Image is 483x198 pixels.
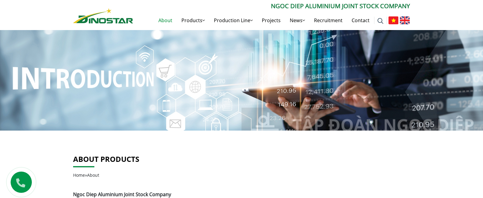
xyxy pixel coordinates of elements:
span: About [87,172,99,178]
img: Tiếng Việt [388,16,398,24]
a: Home [73,172,85,178]
a: About [154,11,177,30]
span: » [73,172,99,178]
a: Recruitment [309,11,347,30]
a: Production Line [209,11,257,30]
a: News [285,11,309,30]
a: Products [177,11,209,30]
p: Ngoc Diep Aluminium Joint Stock Company [133,2,410,11]
a: Projects [257,11,285,30]
img: Nhôm Dinostar [73,8,133,23]
a: About products [73,154,139,164]
a: Contact [347,11,374,30]
img: English [400,16,410,24]
strong: Ngoc Diep Aluminium Joint Stock Company [73,191,171,198]
img: search [377,18,383,24]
